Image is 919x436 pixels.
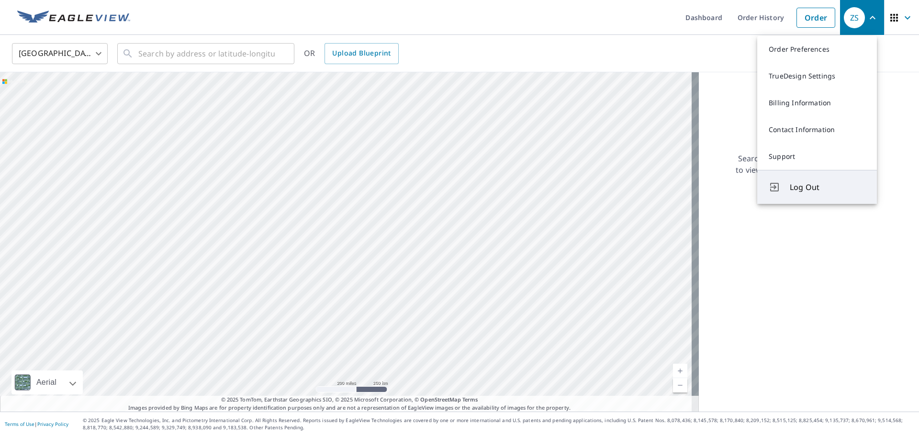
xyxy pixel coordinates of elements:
[17,11,130,25] img: EV Logo
[796,8,835,28] a: Order
[757,143,877,170] a: Support
[844,7,865,28] div: ZS
[304,43,399,64] div: OR
[673,364,687,378] a: Current Level 5, Zoom In
[325,43,398,64] a: Upload Blueprint
[11,370,83,394] div: Aerial
[5,421,34,427] a: Terms of Use
[757,89,877,116] a: Billing Information
[420,396,460,403] a: OpenStreetMap
[12,40,108,67] div: [GEOGRAPHIC_DATA]
[462,396,478,403] a: Terms
[757,36,877,63] a: Order Preferences
[735,153,863,176] p: Searching for a property address to view a list of available products.
[83,417,914,431] p: © 2025 Eagle View Technologies, Inc. and Pictometry International Corp. All Rights Reserved. Repo...
[673,378,687,392] a: Current Level 5, Zoom Out
[221,396,478,404] span: © 2025 TomTom, Earthstar Geographics SIO, © 2025 Microsoft Corporation, ©
[5,421,68,427] p: |
[757,63,877,89] a: TrueDesign Settings
[37,421,68,427] a: Privacy Policy
[757,116,877,143] a: Contact Information
[138,40,275,67] input: Search by address or latitude-longitude
[332,47,391,59] span: Upload Blueprint
[34,370,59,394] div: Aerial
[757,170,877,204] button: Log Out
[790,181,865,193] span: Log Out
